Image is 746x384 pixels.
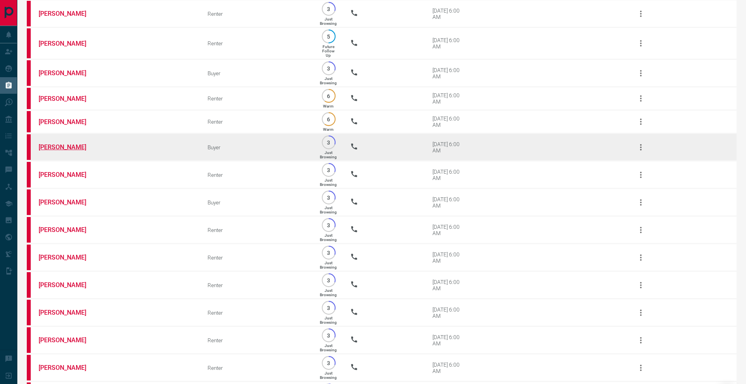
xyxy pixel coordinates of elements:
p: Just Browsing [320,206,337,214]
div: property.ca [27,134,31,160]
div: property.ca [27,245,31,270]
div: Renter [208,227,307,233]
p: Just Browsing [320,76,337,85]
p: 3 [326,222,332,228]
div: Renter [208,254,307,261]
div: [DATE] 6:00 AM [432,7,466,20]
div: Renter [208,119,307,125]
div: [DATE] 6:00 AM [432,141,466,154]
div: property.ca [27,217,31,243]
div: property.ca [27,60,31,86]
p: 3 [326,6,332,12]
div: Renter [208,95,307,102]
div: property.ca [27,162,31,187]
div: property.ca [27,272,31,298]
div: Renter [208,40,307,46]
p: 6 [326,93,332,99]
p: 3 [326,250,332,256]
div: [DATE] 6:00 AM [432,224,466,236]
div: Buyer [208,199,307,206]
p: Just Browsing [320,316,337,325]
a: [PERSON_NAME] [39,336,98,344]
p: 3 [326,65,332,71]
p: Just Browsing [320,371,337,380]
p: Just Browsing [320,17,337,26]
a: [PERSON_NAME] [39,10,98,17]
p: 5 [326,33,332,39]
div: Renter [208,172,307,178]
div: Renter [208,365,307,371]
p: Just Browsing [320,261,337,269]
div: property.ca [27,88,31,109]
a: [PERSON_NAME] [39,198,98,206]
p: Just Browsing [320,150,337,159]
p: Future Follow Up [322,45,334,58]
p: Warm [323,104,334,108]
a: [PERSON_NAME] [39,309,98,316]
p: 3 [326,360,332,366]
div: [DATE] 6:00 AM [432,92,466,105]
div: property.ca [27,111,31,132]
div: property.ca [27,1,31,26]
div: Renter [208,11,307,17]
div: [DATE] 6:00 AM [432,306,466,319]
p: 3 [326,195,332,200]
div: property.ca [27,300,31,325]
a: [PERSON_NAME] [39,281,98,289]
p: 6 [326,116,332,122]
div: property.ca [27,28,31,58]
div: Buyer [208,70,307,76]
p: Just Browsing [320,178,337,187]
div: property.ca [27,355,31,380]
div: [DATE] 6:00 AM [432,334,466,347]
a: [PERSON_NAME] [39,226,98,234]
div: Renter [208,282,307,288]
div: [DATE] 6:00 AM [432,169,466,181]
div: Renter [208,310,307,316]
p: 3 [326,139,332,145]
p: Warm [323,127,334,132]
a: [PERSON_NAME] [39,254,98,261]
p: Just Browsing [320,233,337,242]
p: Just Browsing [320,343,337,352]
div: [DATE] 6:00 AM [432,196,466,209]
p: 3 [326,305,332,311]
div: property.ca [27,327,31,353]
a: [PERSON_NAME] [39,118,98,126]
div: [DATE] 6:00 AM [432,279,466,291]
p: Just Browsing [320,288,337,297]
a: [PERSON_NAME] [39,95,98,102]
a: [PERSON_NAME] [39,69,98,77]
a: [PERSON_NAME] [39,171,98,178]
p: 3 [326,332,332,338]
div: [DATE] 6:00 AM [432,251,466,264]
div: [DATE] 6:00 AM [432,362,466,374]
div: [DATE] 6:00 AM [432,37,466,50]
a: [PERSON_NAME] [39,40,98,47]
div: Renter [208,337,307,343]
div: [DATE] 6:00 AM [432,115,466,128]
div: property.ca [27,189,31,215]
div: [DATE] 6:00 AM [432,67,466,80]
a: [PERSON_NAME] [39,364,98,371]
p: 3 [326,277,332,283]
p: 3 [326,167,332,173]
a: [PERSON_NAME] [39,143,98,151]
div: Buyer [208,144,307,150]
